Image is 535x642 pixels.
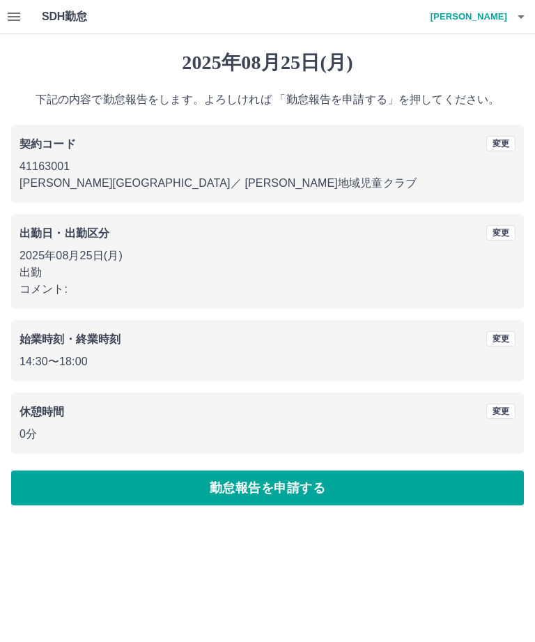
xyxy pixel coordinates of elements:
[486,404,515,419] button: 変更
[11,51,524,75] h1: 2025年08月25日(月)
[20,158,515,175] p: 41163001
[20,353,515,370] p: 14:30 〜 18:00
[20,264,515,281] p: 出勤
[486,225,515,240] button: 変更
[11,91,524,108] p: 下記の内容で勤怠報告をします。よろしければ 「勤怠報告を申請する」を押してください。
[20,247,515,264] p: 2025年08月25日(月)
[20,406,65,418] b: 休憩時間
[11,471,524,505] button: 勤怠報告を申請する
[20,426,515,443] p: 0分
[486,331,515,346] button: 変更
[20,227,109,239] b: 出勤日・出勤区分
[20,333,121,345] b: 始業時刻・終業時刻
[20,175,515,192] p: [PERSON_NAME][GEOGRAPHIC_DATA] ／ [PERSON_NAME]地域児童クラブ
[486,136,515,151] button: 変更
[20,281,515,298] p: コメント:
[20,138,76,150] b: 契約コード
